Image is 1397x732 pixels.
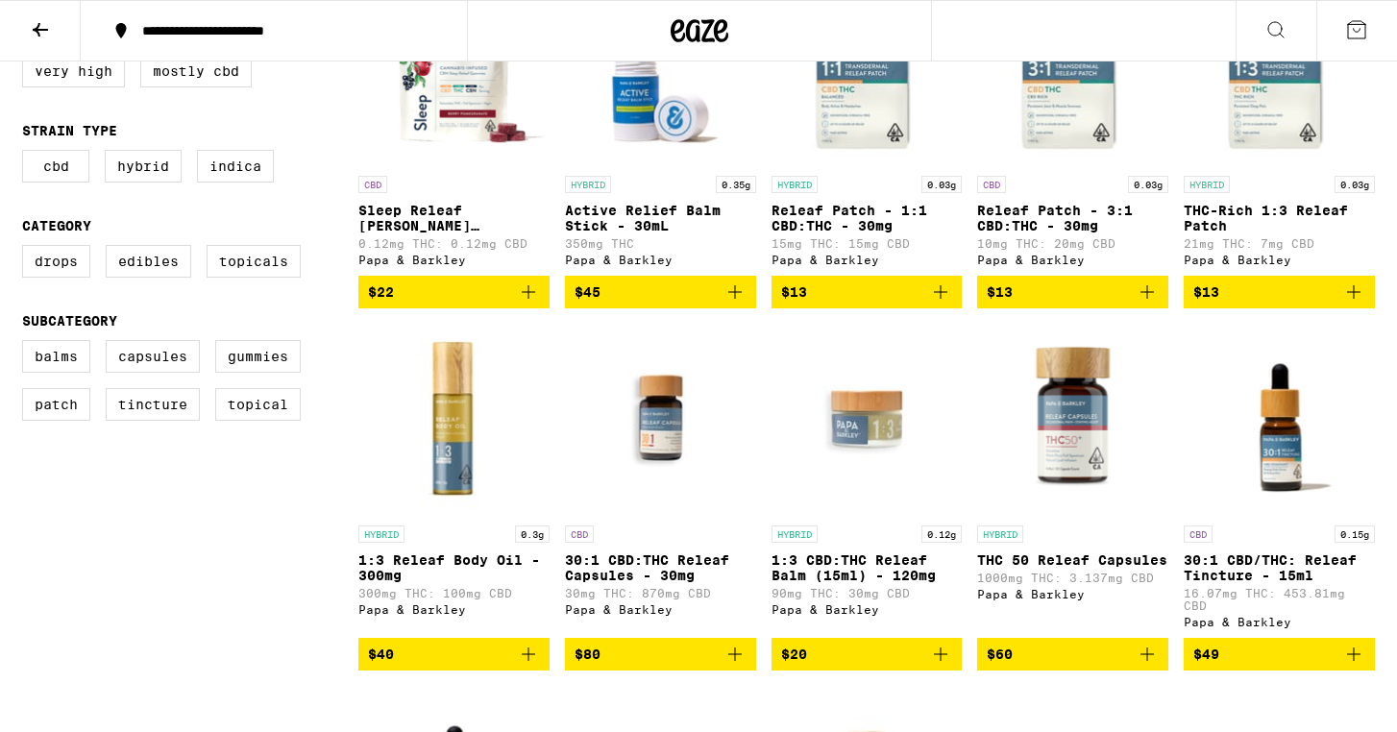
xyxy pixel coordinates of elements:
span: $13 [1193,284,1219,300]
p: 0.3g [515,525,550,543]
p: CBD [1184,525,1213,543]
label: Topicals [207,245,301,278]
p: 1000mg THC: 3.137mg CBD [977,572,1168,584]
label: Mostly CBD [140,55,252,87]
p: 21mg THC: 7mg CBD [1184,237,1375,250]
span: Hi. Need any help? [12,13,138,29]
p: THC 50 Releaf Capsules [977,552,1168,568]
p: THC-Rich 1:3 Releaf Patch [1184,203,1375,233]
a: Open page for 1:3 CBD:THC Releaf Balm (15ml) - 120mg from Papa & Barkley [772,324,963,638]
legend: Strain Type [22,123,117,138]
div: Papa & Barkley [358,254,550,266]
span: $13 [987,284,1013,300]
div: Papa & Barkley [565,254,756,266]
label: Hybrid [105,150,182,183]
p: 10mg THC: 20mg CBD [977,237,1168,250]
p: 0.03g [921,176,962,193]
button: Add to bag [977,276,1168,308]
span: $60 [987,647,1013,662]
legend: Subcategory [22,313,117,329]
button: Add to bag [565,638,756,671]
p: HYBRID [565,176,611,193]
div: Papa & Barkley [1184,616,1375,628]
label: Tincture [106,388,200,421]
button: Add to bag [772,276,963,308]
p: 16.07mg THC: 453.81mg CBD [1184,587,1375,612]
button: Add to bag [358,638,550,671]
p: 0.15g [1335,525,1375,543]
p: 1:3 CBD:THC Releaf Balm (15ml) - 120mg [772,552,963,583]
a: Open page for 30:1 CBD:THC Releaf Capsules - 30mg from Papa & Barkley [565,324,756,638]
label: Edibles [106,245,191,278]
div: Papa & Barkley [977,254,1168,266]
span: $80 [575,647,600,662]
p: 0.12mg THC: 0.12mg CBD [358,237,550,250]
div: Papa & Barkley [977,588,1168,600]
span: $22 [368,284,394,300]
p: HYBRID [772,176,818,193]
p: CBD [977,176,1006,193]
label: Topical [215,388,301,421]
p: 0.12g [921,525,962,543]
a: Open page for THC 50 Releaf Capsules from Papa & Barkley [977,324,1168,638]
div: Papa & Barkley [772,254,963,266]
label: Very High [22,55,125,87]
span: $20 [781,647,807,662]
span: $13 [781,284,807,300]
div: Papa & Barkley [772,603,963,616]
button: Add to bag [358,276,550,308]
label: Gummies [215,340,301,373]
span: $40 [368,647,394,662]
label: Indica [197,150,274,183]
span: $49 [1193,647,1219,662]
a: Open page for 30:1 CBD/THC: Releaf Tincture - 15ml from Papa & Barkley [1184,324,1375,638]
a: Open page for 1:3 Releaf Body Oil - 300mg from Papa & Barkley [358,324,550,638]
p: 30:1 CBD:THC Releaf Capsules - 30mg [565,552,756,583]
p: HYBRID [772,525,818,543]
p: Releaf Patch - 3:1 CBD:THC - 30mg [977,203,1168,233]
button: Add to bag [1184,276,1375,308]
p: 30:1 CBD/THC: Releaf Tincture - 15ml [1184,552,1375,583]
button: Add to bag [977,638,1168,671]
p: Sleep Releaf [PERSON_NAME] Pomegranate 1:1:1 Gummies [358,203,550,233]
button: Add to bag [772,638,963,671]
p: 300mg THC: 100mg CBD [358,587,550,599]
button: Add to bag [1184,638,1375,671]
img: Papa & Barkley - 1:3 Releaf Body Oil - 300mg [358,324,550,516]
p: Releaf Patch - 1:1 CBD:THC - 30mg [772,203,963,233]
p: Active Relief Balm Stick - 30mL [565,203,756,233]
div: Papa & Barkley [1184,254,1375,266]
button: Add to bag [565,276,756,308]
p: HYBRID [1184,176,1230,193]
p: 1:3 Releaf Body Oil - 300mg [358,552,550,583]
img: Papa & Barkley - 30:1 CBD:THC Releaf Capsules - 30mg [565,324,756,516]
div: Papa & Barkley [358,603,550,616]
p: 0.35g [716,176,756,193]
div: Papa & Barkley [565,603,756,616]
label: Capsules [106,340,200,373]
p: 90mg THC: 30mg CBD [772,587,963,599]
p: 30mg THC: 870mg CBD [565,587,756,599]
p: 0.03g [1335,176,1375,193]
span: $45 [575,284,600,300]
label: Drops [22,245,90,278]
label: Balms [22,340,90,373]
label: Patch [22,388,90,421]
p: 15mg THC: 15mg CBD [772,237,963,250]
img: Papa & Barkley - 30:1 CBD/THC: Releaf Tincture - 15ml [1184,324,1375,516]
p: 0.03g [1128,176,1168,193]
p: 350mg THC [565,237,756,250]
p: HYBRID [977,525,1023,543]
p: HYBRID [358,525,404,543]
p: CBD [358,176,387,193]
img: Papa & Barkley - 1:3 CBD:THC Releaf Balm (15ml) - 120mg [772,324,963,516]
img: Papa & Barkley - THC 50 Releaf Capsules [977,324,1168,516]
legend: Category [22,218,91,233]
label: CBD [22,150,89,183]
p: CBD [565,525,594,543]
